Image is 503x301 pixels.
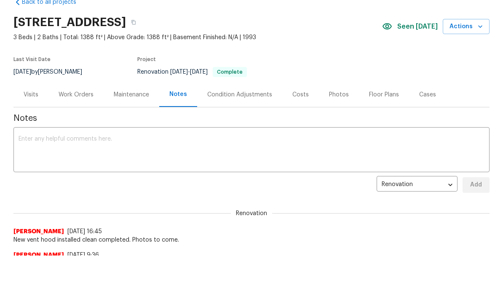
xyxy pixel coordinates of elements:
span: [DATE] [190,69,208,75]
span: Complete [214,69,246,75]
span: [DATE] [13,69,31,75]
span: Seen [DATE] [397,22,438,31]
div: Costs [292,91,309,99]
div: Condition Adjustments [207,91,272,99]
span: [DATE] [170,69,188,75]
span: [DATE] 16:45 [67,229,102,234]
div: Cases [419,91,436,99]
div: Photos [329,91,349,99]
span: Notes [13,114,490,123]
span: [PERSON_NAME] [13,227,64,236]
button: Copy Address [126,15,141,30]
div: Renovation [377,175,458,195]
div: Notes [169,90,187,99]
button: Actions [443,19,490,35]
div: Floor Plans [369,91,399,99]
div: by [PERSON_NAME] [13,67,92,77]
span: 3 Beds | 2 Baths | Total: 1388 ft² | Above Grade: 1388 ft² | Basement Finished: N/A | 1993 [13,33,382,42]
span: [PERSON_NAME] [13,251,64,259]
span: Actions [449,21,483,32]
h2: [STREET_ADDRESS] [13,18,126,27]
span: Last Visit Date [13,57,51,62]
span: Project [137,57,156,62]
span: [DATE] 9:36 [67,252,99,258]
span: - [170,69,208,75]
div: Visits [24,91,38,99]
span: Renovation [231,209,272,218]
span: New vent hood installed clean completed. Photos to come. [13,236,490,244]
span: Renovation [137,69,247,75]
div: Maintenance [114,91,149,99]
div: Work Orders [59,91,94,99]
